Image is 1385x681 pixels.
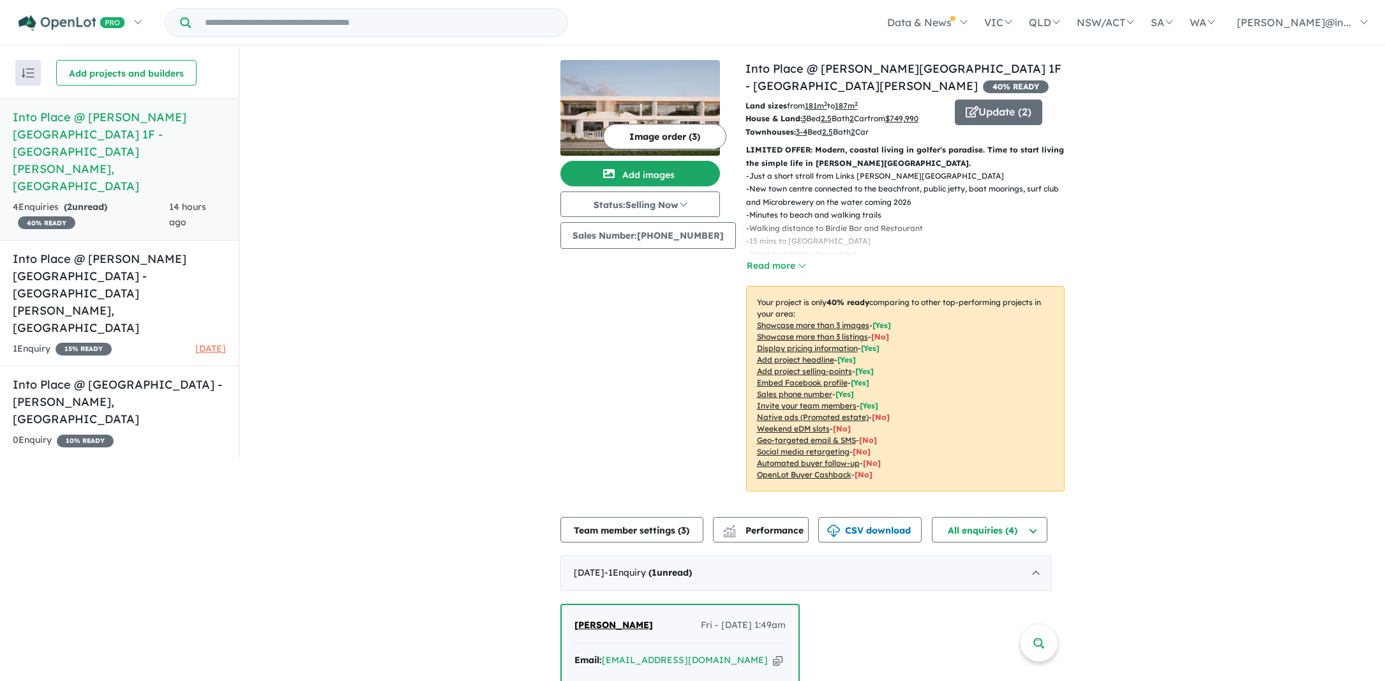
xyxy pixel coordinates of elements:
span: [No] [853,447,871,456]
button: Image order (3) [603,124,726,149]
u: Native ads (Promoted estate) [757,412,869,422]
span: [ No ] [871,332,889,341]
a: [EMAIL_ADDRESS][DOMAIN_NAME] [602,654,768,666]
p: Bed Bath Car [745,126,945,138]
button: All enquiries (4) [932,517,1047,543]
u: Geo-targeted email & SMS [757,435,856,445]
p: - Just a short stroll from Links [PERSON_NAME][GEOGRAPHIC_DATA] [746,170,1075,183]
span: [ Yes ] [837,355,856,364]
span: [ Yes ] [855,366,874,376]
button: Add projects and builders [56,60,197,86]
u: Weekend eDM slots [757,424,830,433]
span: [No] [863,458,881,468]
button: CSV download [818,517,922,543]
span: Performance [725,525,804,536]
div: 4 Enquir ies [13,200,169,230]
strong: ( unread) [64,201,107,213]
button: Copy [773,654,782,667]
span: Fri - [DATE] 1:49am [701,618,786,633]
span: [ Yes ] [851,378,869,387]
u: Showcase more than 3 images [757,320,869,330]
input: Try estate name, suburb, builder or developer [193,9,565,36]
sup: 2 [824,100,827,107]
p: Bed Bath Car from [745,112,945,125]
b: Townhouses: [745,127,796,137]
p: from [745,100,945,112]
span: [ Yes ] [835,389,854,399]
span: to [827,101,858,110]
img: Openlot PRO Logo White [19,15,125,31]
u: 2 [851,127,855,137]
button: Read more [746,258,806,273]
span: 1 [652,567,657,578]
span: 40 % READY [18,216,75,229]
span: 15 % READY [56,343,112,355]
span: [No] [833,424,851,433]
button: Status:Selling Now [560,191,720,217]
u: Showcase more than 3 listings [757,332,868,341]
a: Into Place @ [PERSON_NAME][GEOGRAPHIC_DATA] 1F - [GEOGRAPHIC_DATA][PERSON_NAME] [745,61,1061,93]
sup: 2 [855,100,858,107]
span: [No] [859,435,877,445]
img: bar-chart.svg [723,529,736,537]
b: House & Land: [745,114,802,123]
p: - Stone bench tops throughout [746,248,1075,260]
strong: Email: [574,654,602,666]
span: [PERSON_NAME] [574,619,653,631]
p: LIMITED OFFER: Modern, coastal living in golfer's paradise. Time to start living the simple life ... [746,144,1065,170]
div: [DATE] [560,555,1052,591]
span: 14 hours ago [169,201,206,228]
u: Social media retargeting [757,447,850,456]
u: Automated buyer follow-up [757,458,860,468]
b: 40 % ready [827,297,869,307]
h5: Into Place @ [GEOGRAPHIC_DATA] - [PERSON_NAME] , [GEOGRAPHIC_DATA] [13,376,226,428]
u: Invite your team members [757,401,857,410]
span: 40 % READY [983,80,1049,93]
u: 3-4 [796,127,807,137]
button: Update (2) [955,100,1042,125]
a: [PERSON_NAME] [574,618,653,633]
u: Add project selling-points [757,366,852,376]
u: 2 [850,114,854,123]
u: 181 m [805,101,827,110]
span: [DATE] [195,343,226,354]
span: [ Yes ] [861,343,880,353]
u: $ 749,990 [885,114,918,123]
p: - New town centre connected to the beachfront, public jetty, boat moorings, surf club and Microbr... [746,183,1075,209]
b: Land sizes [745,101,787,110]
div: 0 Enquir y [13,433,114,448]
u: OpenLot Buyer Cashback [757,470,851,479]
img: Into Place @ Kennedy Bay Stage 1F - Port Kennedy [560,60,720,156]
span: [ Yes ] [860,401,878,410]
p: - 15 mins to [GEOGRAPHIC_DATA] [746,235,1075,248]
button: Add images [560,161,720,186]
h5: Into Place @ [PERSON_NAME][GEOGRAPHIC_DATA] - [GEOGRAPHIC_DATA][PERSON_NAME] , [GEOGRAPHIC_DATA] [13,250,226,336]
strong: ( unread) [648,567,692,578]
span: 2 [67,201,72,213]
img: line-chart.svg [723,525,735,532]
p: - Walking distance to Birdie Bar and Restaurant [746,222,1075,235]
p: - Minutes to beach and walking trails [746,209,1075,221]
span: 3 [681,525,686,536]
span: [No] [872,412,890,422]
span: 10 % READY [57,435,114,447]
h5: Into Place @ [PERSON_NAME][GEOGRAPHIC_DATA] 1F - [GEOGRAPHIC_DATA][PERSON_NAME] , [GEOGRAPHIC_DATA] [13,109,226,195]
p: Your project is only comparing to other top-performing projects in your area: - - - - - - - - - -... [746,286,1065,491]
span: [No] [855,470,872,479]
div: 1 Enquir y [13,341,112,357]
img: sort.svg [22,68,34,78]
button: Sales Number:[PHONE_NUMBER] [560,222,736,249]
u: 2.5 [822,127,833,137]
span: [ Yes ] [872,320,891,330]
button: Performance [713,517,809,543]
u: Display pricing information [757,343,858,353]
u: 2.5 [821,114,832,123]
u: Embed Facebook profile [757,378,848,387]
button: Team member settings (3) [560,517,703,543]
img: download icon [827,525,840,537]
u: Sales phone number [757,389,832,399]
u: 187 m [835,101,858,110]
span: - 1 Enquir y [604,567,692,578]
span: [PERSON_NAME]@in... [1237,16,1351,29]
